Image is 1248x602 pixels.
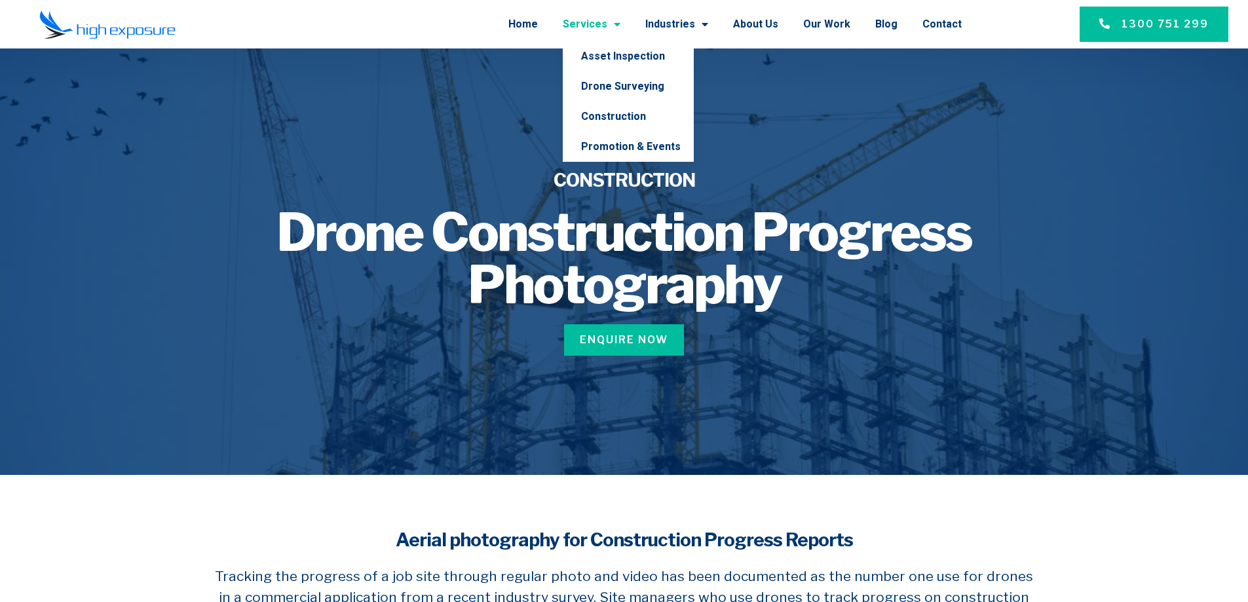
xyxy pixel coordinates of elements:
a: Blog [875,7,898,41]
a: Enquire Now [564,324,684,356]
h1: Drone Construction Progress Photography [233,206,1016,311]
ul: Services [563,41,694,162]
a: Construction [563,102,694,132]
a: About Us [733,7,778,41]
a: Home [508,7,538,41]
a: Asset Inspection [563,41,694,71]
span: 1300 751 299 [1122,16,1209,32]
h4: Aerial photography for Construction Progress Reports [212,527,1037,553]
span: Enquire Now [580,332,668,348]
img: Final-Logo copy [39,10,176,39]
nav: Menu [212,7,962,41]
a: Promotion & Events [563,132,694,162]
a: 1300 751 299 [1080,7,1228,42]
a: Our Work [803,7,850,41]
a: Contact [922,7,962,41]
a: Drone Surveying [563,71,694,102]
a: Services [563,7,620,41]
h4: CONSTRUCTION [233,168,1016,193]
a: Industries [645,7,708,41]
